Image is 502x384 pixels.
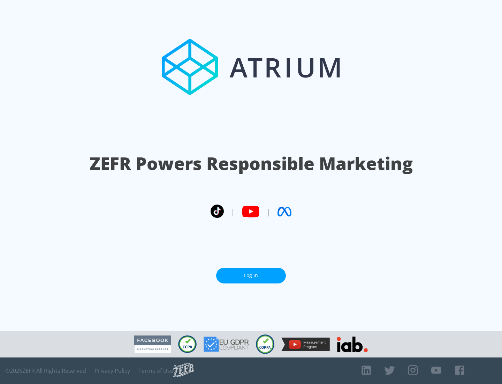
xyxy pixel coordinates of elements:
img: IAB [337,337,368,352]
img: GDPR Compliant [204,337,249,352]
a: Log In [216,268,286,283]
span: | [231,206,235,217]
span: | [266,206,271,217]
img: COPPA Compliant [256,334,274,354]
a: Terms of Use [138,367,173,374]
img: YouTube Measurement Program [281,338,330,351]
img: Facebook Marketing Partner [134,335,171,353]
a: Privacy Policy [94,367,130,374]
span: © 2025 ZEFR All Rights Reserved [5,367,86,374]
h1: ZEFR Powers Responsible Marketing [90,152,413,176]
img: CCPA Compliant [178,335,197,353]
